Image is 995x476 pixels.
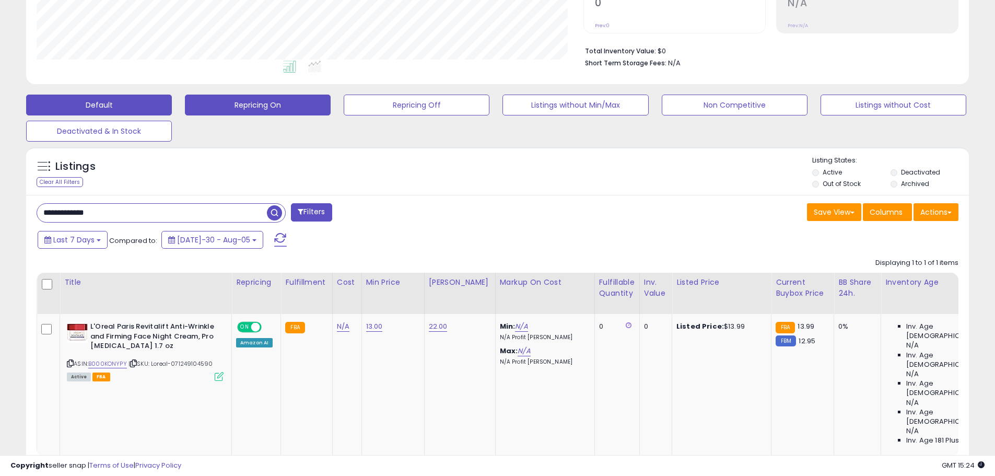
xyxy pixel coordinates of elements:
b: Min: [500,321,516,331]
span: 13.99 [798,321,814,331]
h5: Listings [55,159,96,174]
b: Total Inventory Value: [585,47,656,55]
a: N/A [518,346,530,356]
a: 22.00 [429,321,448,332]
button: Listings without Cost [821,95,966,115]
li: $0 [585,44,951,56]
div: Repricing [236,277,276,288]
div: Listed Price [676,277,767,288]
div: ASIN: [67,322,224,380]
button: Repricing On [185,95,331,115]
span: 2025-08-13 15:24 GMT [942,460,985,470]
label: Active [823,168,842,177]
button: Filters [291,203,332,222]
button: [DATE]-30 - Aug-05 [161,231,263,249]
p: N/A Profit [PERSON_NAME] [500,334,587,341]
span: Last 7 Days [53,235,95,245]
span: Columns [870,207,903,217]
div: seller snap | | [10,461,181,471]
div: $13.99 [676,322,763,331]
div: Clear All Filters [37,177,83,187]
small: FBM [776,335,796,346]
th: The percentage added to the cost of goods (COGS) that forms the calculator for Min & Max prices. [495,273,594,314]
small: FBA [776,322,795,333]
div: Fulfillment [285,277,327,288]
div: Min Price [366,277,420,288]
b: Listed Price: [676,321,724,331]
p: Listing States: [812,156,969,166]
small: Prev: 0 [595,22,610,29]
div: Current Buybox Price [776,277,829,299]
button: Last 7 Days [38,231,108,249]
div: Displaying 1 to 1 of 1 items [875,258,958,268]
button: Repricing Off [344,95,489,115]
div: 0% [838,322,873,331]
div: BB Share 24h. [838,277,876,299]
span: ON [238,323,251,332]
button: Columns [863,203,912,221]
span: All listings currently available for purchase on Amazon [67,373,91,381]
b: Short Term Storage Fees: [585,59,666,67]
strong: Copyright [10,460,49,470]
div: 0 [644,322,664,331]
span: OFF [260,323,277,332]
div: Inv. value [644,277,668,299]
span: FBA [92,373,110,381]
b: Max: [500,346,518,356]
small: FBA [285,322,305,333]
a: N/A [515,321,528,332]
img: 41kAySDTHDL._SL40_.jpg [67,322,88,343]
button: Default [26,95,172,115]
a: Privacy Policy [135,460,181,470]
span: | SKU: Loreal-071249104590 [128,359,213,368]
a: N/A [337,321,349,332]
div: Cost [337,277,357,288]
div: 0 [599,322,631,331]
label: Deactivated [901,168,940,177]
div: Amazon AI [236,338,273,347]
div: Title [64,277,227,288]
div: Markup on Cost [500,277,590,288]
div: Fulfillable Quantity [599,277,635,299]
p: N/A Profit [PERSON_NAME] [500,358,587,366]
a: B000KONYPY [88,359,127,368]
a: Terms of Use [89,460,134,470]
small: Prev: N/A [788,22,808,29]
button: Actions [914,203,958,221]
span: N/A [668,58,681,68]
b: L'Oreal Paris Revitalift Anti-Wrinkle and Firming Face Night Cream, Pro [MEDICAL_DATA] 1.7 oz [90,322,217,354]
label: Archived [901,179,929,188]
span: N/A [906,369,919,379]
button: Save View [807,203,861,221]
label: Out of Stock [823,179,861,188]
a: 13.00 [366,321,383,332]
span: Compared to: [109,236,157,246]
span: N/A [906,398,919,408]
span: [DATE]-30 - Aug-05 [177,235,250,245]
span: 12.95 [799,336,815,346]
button: Listings without Min/Max [502,95,648,115]
span: Inv. Age 181 Plus: [906,436,961,445]
span: N/A [906,341,919,350]
button: Deactivated & In Stock [26,121,172,142]
button: Non Competitive [662,95,807,115]
span: N/A [906,426,919,436]
div: [PERSON_NAME] [429,277,491,288]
